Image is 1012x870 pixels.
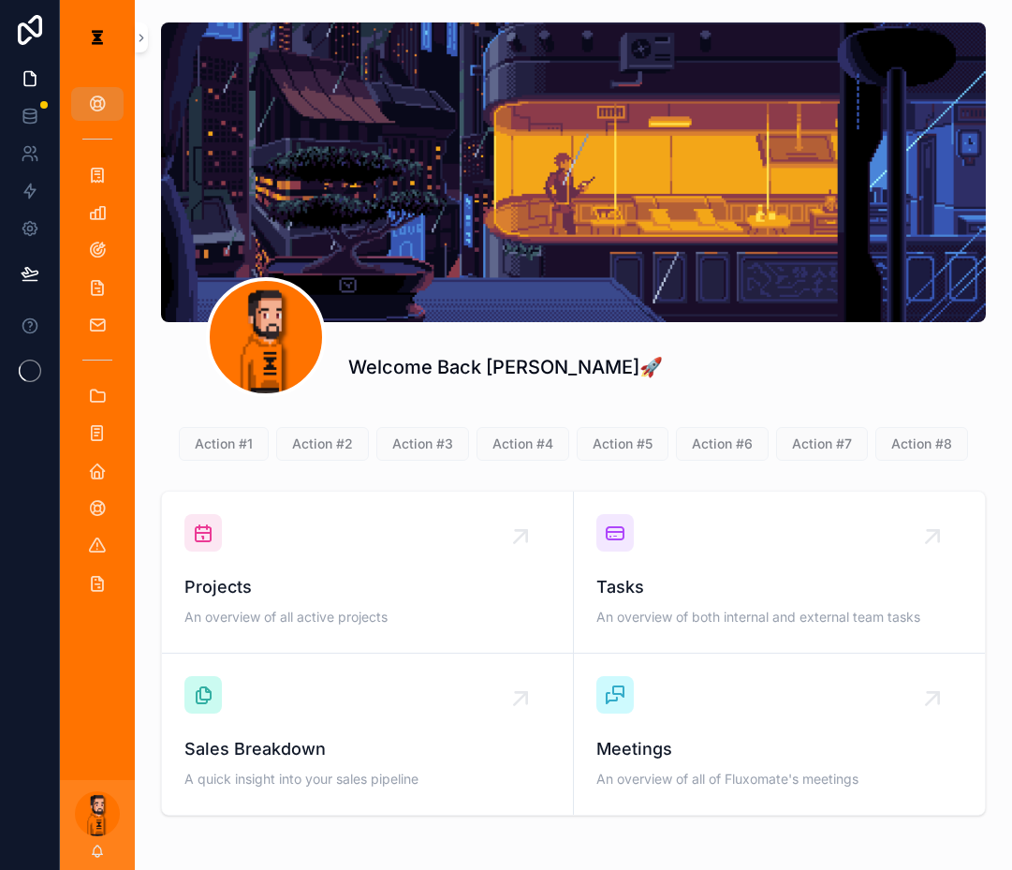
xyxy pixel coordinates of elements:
[82,22,112,52] img: App logo
[184,608,550,627] span: An overview of all active projects
[348,354,663,380] h1: Welcome Back [PERSON_NAME]🚀
[596,736,963,762] span: Meetings
[574,492,986,654] a: TasksAn overview of both internal and external team tasks
[574,654,986,815] a: Meetings
[162,492,574,654] a: ProjectsAn overview of all active projects
[596,608,963,627] span: An overview of both internal and external team tasks
[60,75,135,622] div: scrollable content
[184,574,550,600] span: Projects
[596,574,963,600] span: Tasks
[184,736,550,762] span: Sales Breakdown
[162,654,574,815] a: Sales Breakdown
